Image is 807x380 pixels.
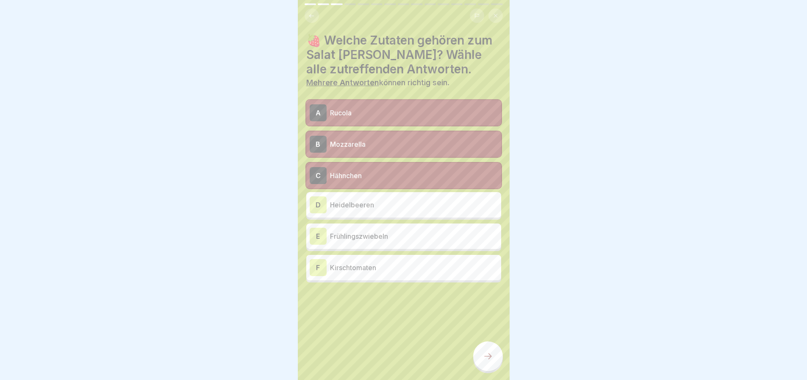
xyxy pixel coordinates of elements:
[330,231,498,241] p: Frühlingszwiebeln
[310,228,327,245] div: E
[306,33,501,76] h4: 🍓 Welche Zutaten gehören zum Salat [PERSON_NAME]? Wähle alle zutreffenden Antworten.
[310,167,327,184] div: C
[306,78,501,87] p: können richtig sein.
[306,78,379,87] b: Mehrere Antworten
[330,139,498,149] p: Mozzarella
[310,196,327,213] div: D
[310,136,327,153] div: B
[310,259,327,276] div: F
[330,200,498,210] p: Heidelbeeren
[330,108,498,118] p: Rucola
[310,104,327,121] div: A
[330,263,498,273] p: Kirschtomaten
[330,170,498,181] p: Hähnchen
